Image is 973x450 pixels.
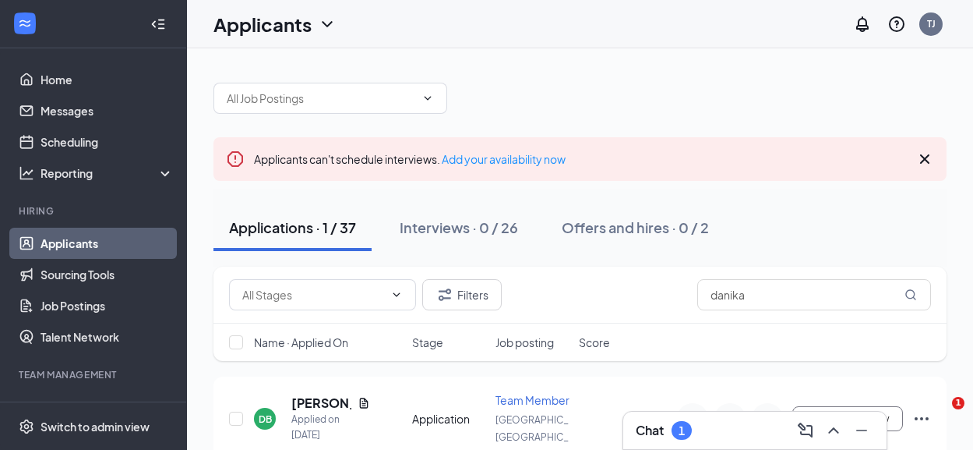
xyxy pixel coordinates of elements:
a: Talent Network [41,321,174,353]
span: Score [579,335,610,350]
span: Stage [412,335,443,350]
div: Applied on [DATE] [291,412,370,443]
span: Team Member [495,393,569,407]
div: Application [412,411,486,427]
span: [GEOGRAPHIC_DATA], [GEOGRAPHIC_DATA] [495,414,597,443]
div: Team Management [19,368,171,381]
svg: Collapse [150,16,166,32]
svg: WorkstreamLogo [17,16,33,31]
div: Reporting [41,165,175,181]
button: Minimize [849,418,874,443]
a: Home [41,64,174,95]
div: TJ [927,17,936,30]
iframe: Intercom live chat [920,397,957,434]
span: 1 [952,397,964,409]
div: DB [259,413,272,426]
h5: [PERSON_NAME] [291,395,351,412]
a: OnboardingCrown [41,392,174,423]
svg: Minimize [852,421,871,440]
a: Applicants [41,228,174,259]
div: Interviews · 0 / 26 [400,218,518,237]
button: ComposeMessage [793,418,818,443]
svg: Filter [435,285,454,304]
svg: ChevronDown [390,289,403,301]
svg: ChevronDown [318,15,337,34]
svg: Analysis [19,165,34,181]
svg: MagnifyingGlass [904,289,917,301]
svg: QuestionInfo [887,15,906,34]
input: All Stages [242,286,384,303]
div: 1 [679,424,685,438]
svg: ChevronDown [421,92,434,105]
div: Switch to admin view [41,419,150,434]
svg: ComposeMessage [796,421,815,440]
span: Applicants can't schedule interviews. [254,152,566,166]
a: Messages [41,95,174,126]
svg: Ellipses [912,409,931,428]
svg: Cross [915,150,934,168]
button: Filter Filters [422,279,502,310]
button: Schedule Interview [792,406,903,431]
button: ChevronUp [821,418,846,443]
a: Scheduling [41,126,174,158]
input: All Job Postings [227,90,415,107]
a: Job Postings [41,290,174,321]
input: Search in applications [697,279,931,310]
div: Offers and hires · 0 / 2 [562,218,709,237]
span: Name · Applied On [254,335,348,350]
a: Sourcing Tools [41,259,174,290]
a: Add your availability now [442,152,566,166]
h3: Chat [636,422,664,439]
svg: Document [358,397,370,409]
div: Hiring [19,204,171,218]
svg: Notifications [853,15,872,34]
svg: Settings [19,419,34,434]
svg: Error [226,150,245,168]
h1: Applicants [213,11,312,37]
svg: ChevronUp [824,421,843,440]
span: Job posting [495,335,554,350]
div: Applications · 1 / 37 [229,218,356,237]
